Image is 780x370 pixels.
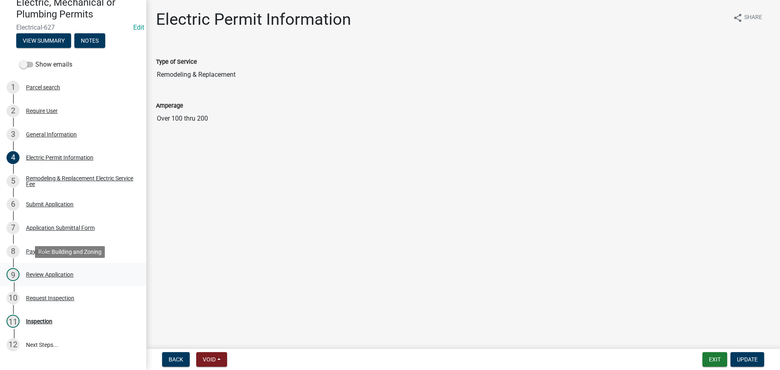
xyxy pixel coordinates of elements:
span: Update [737,356,758,363]
div: Submit Application [26,201,74,207]
div: Request Inspection [26,295,74,301]
button: Void [196,352,227,367]
div: General Information [26,132,77,137]
button: View Summary [16,33,71,48]
span: Electrical-627 [16,24,130,31]
div: 9 [6,268,19,281]
div: 11 [6,315,19,328]
div: 5 [6,175,19,188]
div: Role: Building and Zoning [35,246,105,258]
i: share [733,13,743,23]
div: 3 [6,128,19,141]
div: Application Submittal Form [26,225,95,231]
span: Back [169,356,183,363]
div: Require User [26,108,58,114]
wm-modal-confirm: Notes [74,38,105,44]
div: 4 [6,151,19,164]
button: Notes [74,33,105,48]
div: 12 [6,338,19,351]
span: Void [203,356,216,363]
h1: Electric Permit Information [156,10,351,29]
div: Parcel search [26,84,60,90]
button: Update [730,352,764,367]
div: Inspection [26,318,52,324]
div: Payment [26,249,49,254]
label: Amperage [156,103,183,109]
label: Show emails [19,60,72,69]
div: 10 [6,292,19,305]
a: Edit [133,24,144,31]
div: 7 [6,221,19,234]
div: 6 [6,198,19,211]
div: Review Application [26,272,74,277]
div: 1 [6,81,19,94]
div: Electric Permit Information [26,155,93,160]
button: Back [162,352,190,367]
label: Type of Service [156,59,197,65]
button: Exit [702,352,727,367]
div: Remodeling & Replacement Electric Service Fee [26,175,133,187]
span: Share [744,13,762,23]
wm-modal-confirm: Edit Application Number [133,24,144,31]
div: 8 [6,245,19,258]
button: shareShare [726,10,769,26]
wm-modal-confirm: Summary [16,38,71,44]
div: 2 [6,104,19,117]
